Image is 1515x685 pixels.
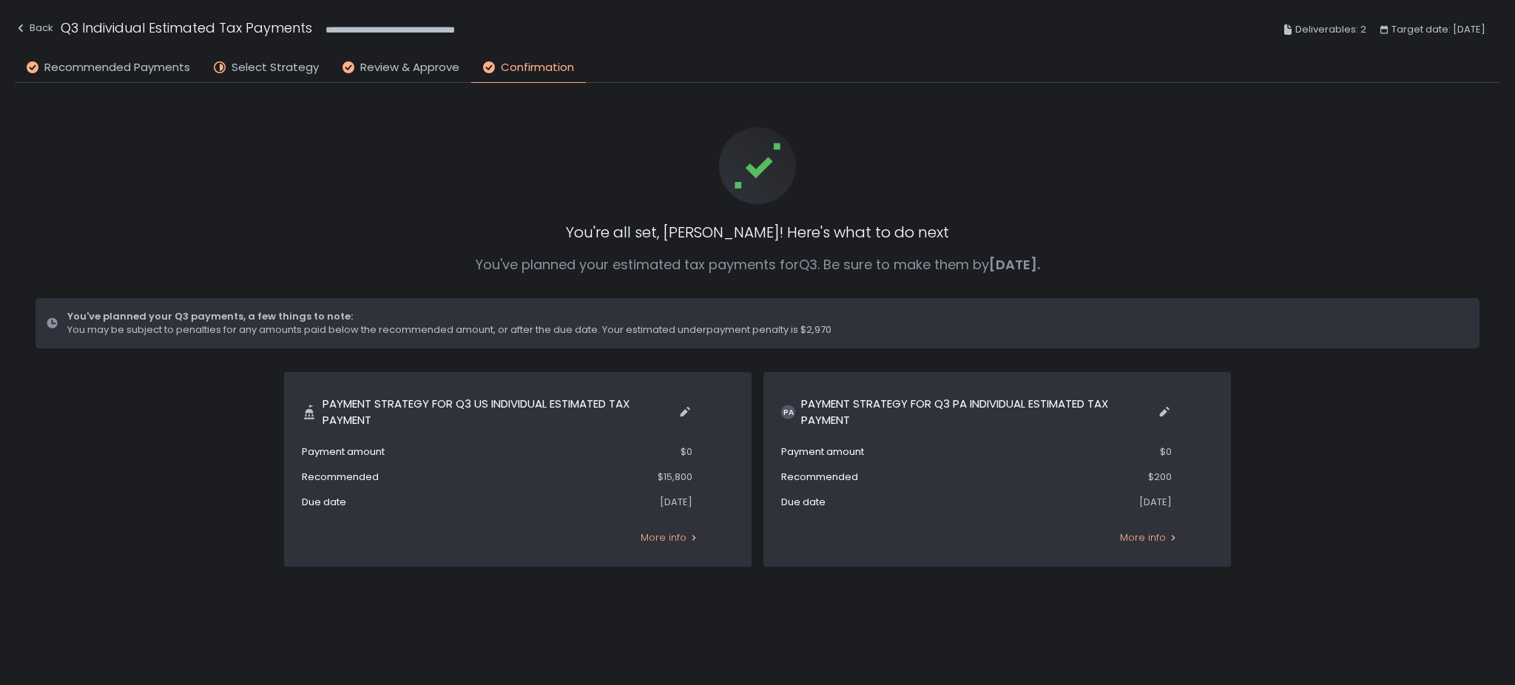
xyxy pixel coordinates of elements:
span: Payment strategy for Q3 US Individual Estimated Tax Payment [323,396,663,429]
span: Due date [781,496,826,509]
div: $0 [1160,445,1172,459]
div: [DATE] [1139,496,1172,509]
h1: Q3 Individual Estimated Tax Payments [61,18,312,38]
span: Select Strategy [232,59,319,76]
p: You've planned your estimated tax payments for Q3 . Be sure to make them by [476,254,1040,274]
span: More info [1120,531,1166,544]
div: $0 [681,445,692,459]
span: Due date [302,496,346,509]
div: You may be subject to penalties for any amounts paid below the recommended amount, or after the d... [67,323,831,337]
text: PA [783,407,794,418]
div: $15,800 [658,470,692,484]
div: You're all set, [PERSON_NAME]! Here's what to do next [566,222,949,243]
div: Back [15,19,53,37]
span: Payment amount [302,445,385,459]
span: Payment amount [781,445,864,459]
div: $200 [1148,470,1172,484]
span: Recommended [781,470,858,484]
span: More info [641,531,686,544]
span: Target date: [DATE] [1391,21,1485,38]
span: Review & Approve [360,59,459,76]
span: [DATE]. [989,255,1040,274]
span: Deliverables: 2 [1295,21,1366,38]
div: [DATE] [660,496,692,509]
span: Confirmation [501,59,574,76]
div: You've planned your Q3 payments, a few things to note: [67,310,831,323]
span: Recommended [302,470,379,484]
span: Recommended Payments [44,59,190,76]
span: Payment strategy for Q3 PA Individual Estimated Tax Payment [801,396,1142,429]
button: Back [15,18,53,42]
